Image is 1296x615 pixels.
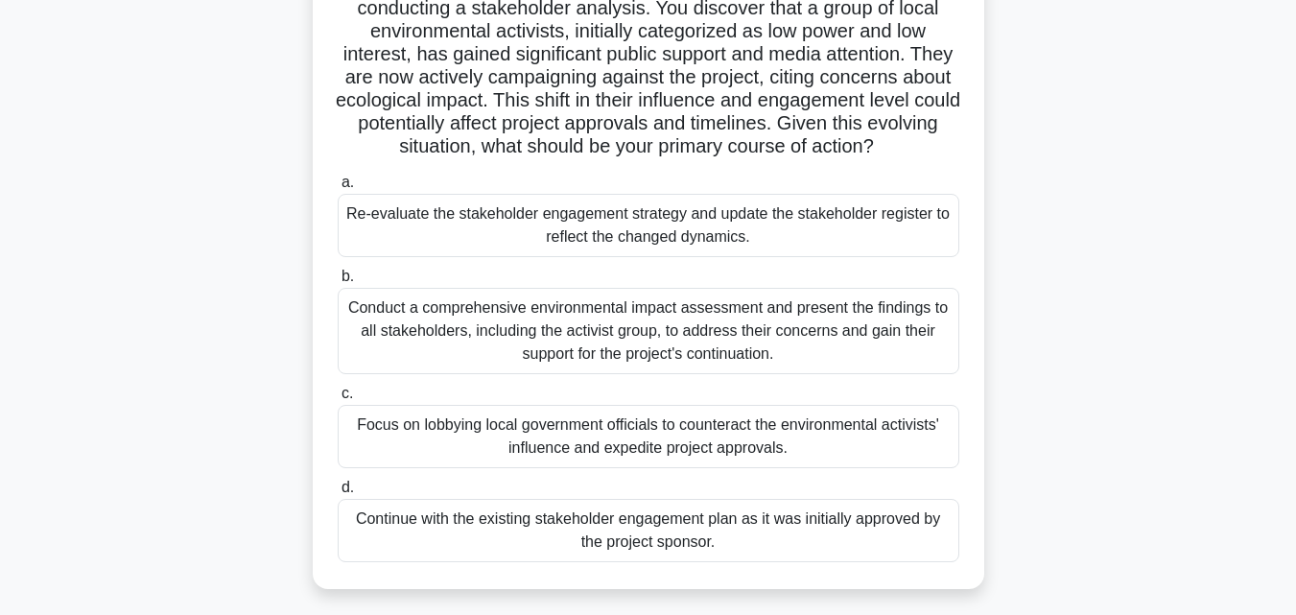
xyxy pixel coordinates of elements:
span: a. [342,174,354,190]
span: c. [342,385,353,401]
span: d. [342,479,354,495]
div: Focus on lobbying local government officials to counteract the environmental activists' influence... [338,405,959,468]
div: Re-evaluate the stakeholder engagement strategy and update the stakeholder register to reflect th... [338,194,959,257]
div: Conduct a comprehensive environmental impact assessment and present the findings to all stakehold... [338,288,959,374]
span: b. [342,268,354,284]
div: Continue with the existing stakeholder engagement plan as it was initially approved by the projec... [338,499,959,562]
